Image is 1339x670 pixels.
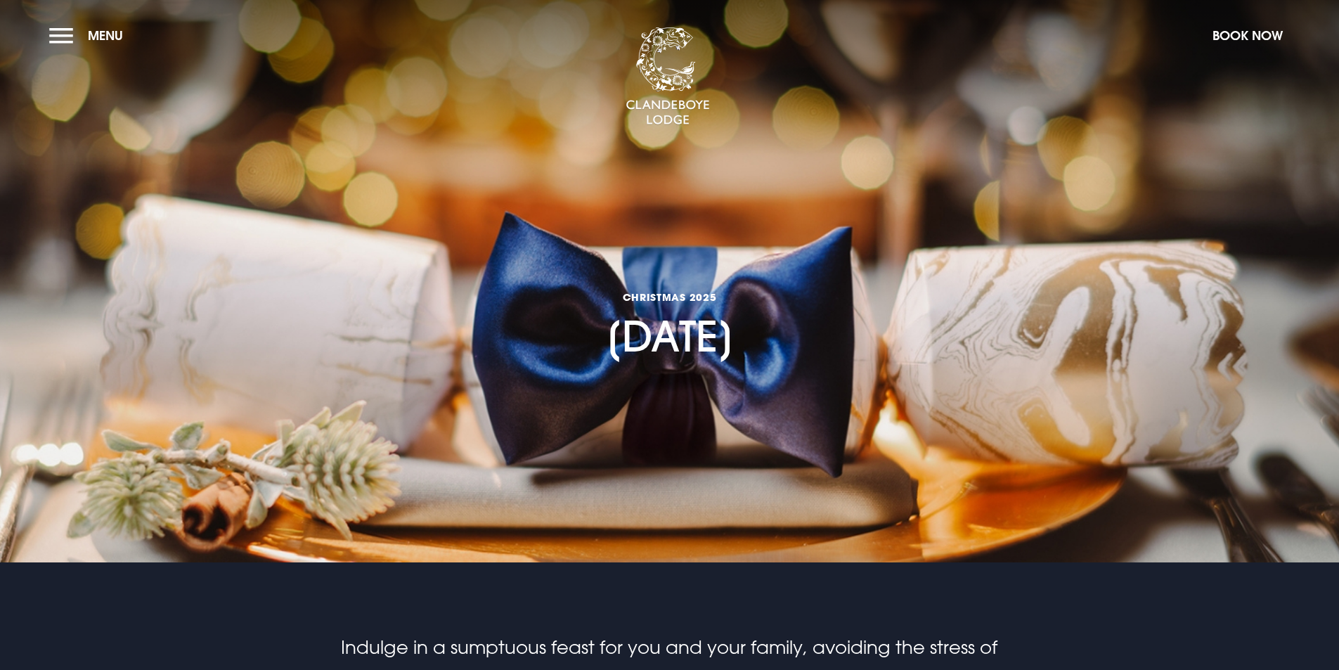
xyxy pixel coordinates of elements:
span: Menu [88,27,123,44]
button: Menu [49,20,130,51]
button: Book Now [1205,20,1290,51]
span: CHRISTMAS 2025 [605,290,735,304]
h1: [DATE] [605,208,735,362]
img: Clandeboye Lodge [626,27,710,126]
